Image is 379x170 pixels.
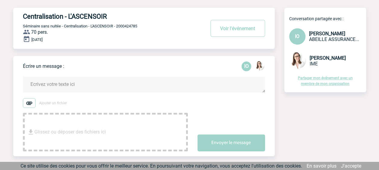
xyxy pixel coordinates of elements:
a: En savoir plus [307,163,336,169]
span: Ajouter un fichier [39,101,67,105]
h4: Centralisation - L'ASCENSOIR [23,13,187,20]
a: J'accepte [341,163,361,169]
div: Bérengère LEMONNIER [255,61,264,72]
p: IO [242,61,251,71]
span: [PERSON_NAME] [309,31,345,36]
span: IME [310,61,318,67]
span: 70 pers. [31,29,48,35]
span: [PERSON_NAME] [310,55,346,61]
p: Conversation partagée avec : [289,16,366,21]
button: Voir l'événement [210,20,265,37]
p: Écrire un message : [23,63,64,69]
span: [DATE] [31,37,43,42]
span: ABEILLE ASSURANCES HOLDING [309,36,359,42]
span: Séminaire sans nuitée - Centralisation - L'ASCENSOIR - 2000424785 [23,24,137,28]
span: Glissez ou déposer des fichiers ici [34,117,106,147]
img: 122719-0.jpg [289,52,306,69]
img: 122719-0.jpg [255,61,264,71]
a: Partager mon événement avec un membre de mon organisation [298,76,353,86]
span: Ce site utilise des cookies pour vous offrir le meilleur service. En poursuivant votre navigation... [21,163,302,169]
img: file_download.svg [27,128,34,136]
div: Isabelle OTTAVIANI [242,61,251,71]
span: IO [295,33,299,39]
button: Envoyer le message [197,134,265,151]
